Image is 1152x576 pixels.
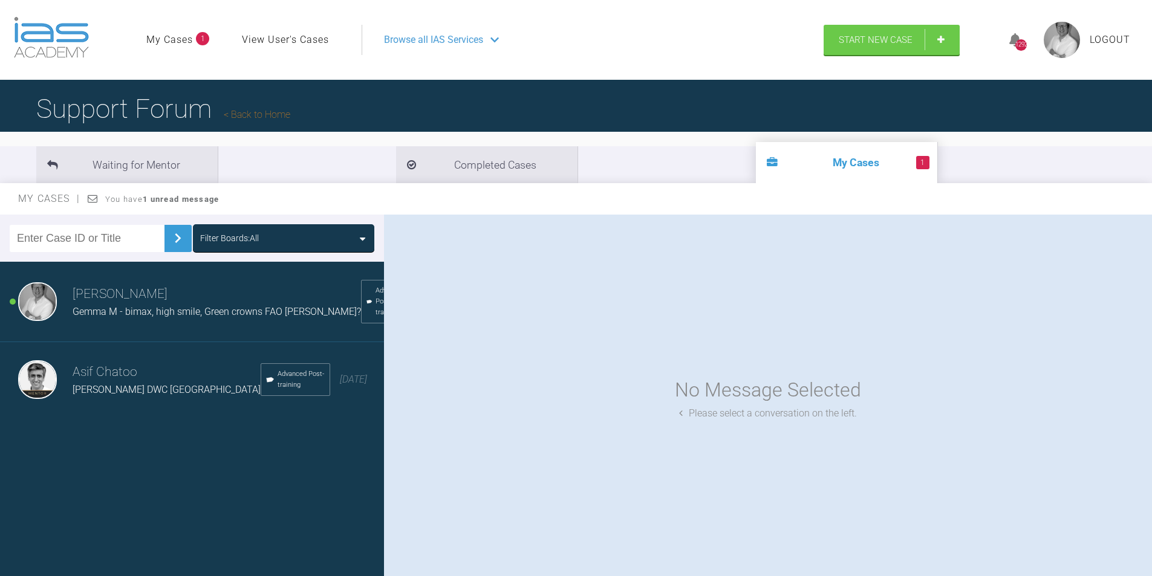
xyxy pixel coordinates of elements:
h1: Support Forum [36,88,290,130]
span: 1 [196,32,209,45]
span: Start New Case [839,34,913,45]
li: Completed Cases [396,146,578,183]
span: You have [105,195,220,204]
a: View User's Cases [242,32,329,48]
span: Advanced Post-training [278,369,325,390]
span: [DATE] [340,374,367,385]
strong: 1 unread message [143,195,219,204]
img: Asif Chatoo [18,360,57,399]
span: Advanced Post-training [376,285,411,318]
div: Filter Boards: All [200,231,259,245]
img: chevronRight.28bd32b0.svg [168,228,187,248]
img: Darren Cromey [18,282,57,321]
a: Start New Case [824,25,960,55]
li: Waiting for Mentor [36,146,218,183]
span: My Cases [18,193,80,204]
span: [PERSON_NAME] DWC [GEOGRAPHIC_DATA] [73,384,261,395]
div: No Message Selected [675,375,861,406]
div: Please select a conversation on the left. [679,406,857,421]
li: My Cases [756,142,937,183]
a: Back to Home [224,109,290,120]
a: Logout [1090,32,1130,48]
h3: [PERSON_NAME] [73,284,361,305]
a: My Cases [146,32,193,48]
span: Browse all IAS Services [384,32,483,48]
span: Gemma M - bimax, high smile, Green crowns FAO [PERSON_NAME]? [73,306,361,317]
img: logo-light.3e3ef733.png [14,17,89,58]
h3: Asif Chatoo [73,362,261,383]
div: 1292 [1015,39,1027,51]
span: 1 [916,156,929,169]
img: profile.png [1044,22,1080,58]
input: Enter Case ID or Title [10,225,164,252]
